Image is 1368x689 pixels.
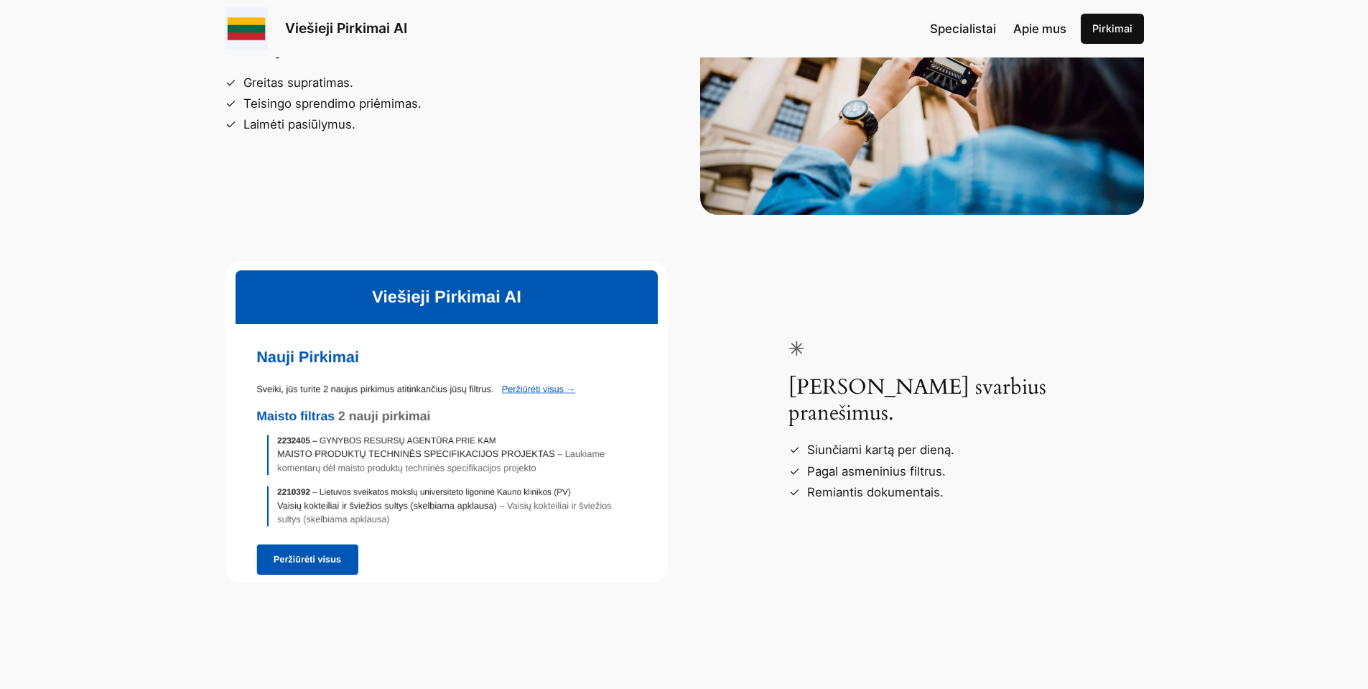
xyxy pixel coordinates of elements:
nav: Navigation [930,19,1066,38]
li: Laimėti pasiūlymus. [236,114,580,135]
a: Apie mus [1013,19,1066,38]
a: Specialistai [930,19,996,38]
li: Pagal asmeninius filtrus. [800,461,1143,482]
span: Apie mus [1013,22,1066,36]
li: Greitas supratimas. [236,73,580,93]
li: Siunčiami kartą per dieną. [800,440,1143,461]
li: Remiantis dokumentais. [800,482,1143,503]
a: Viešieji Pirkimai AI [285,19,407,37]
a: Pirkimai [1081,14,1144,44]
span: Specialistai [930,22,996,36]
img: Viešieji pirkimai logo [225,7,268,50]
h3: [PERSON_NAME] svarbius pranešimus. [788,341,1143,426]
li: Teisingo sprendimo priėmimas. [236,93,580,114]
